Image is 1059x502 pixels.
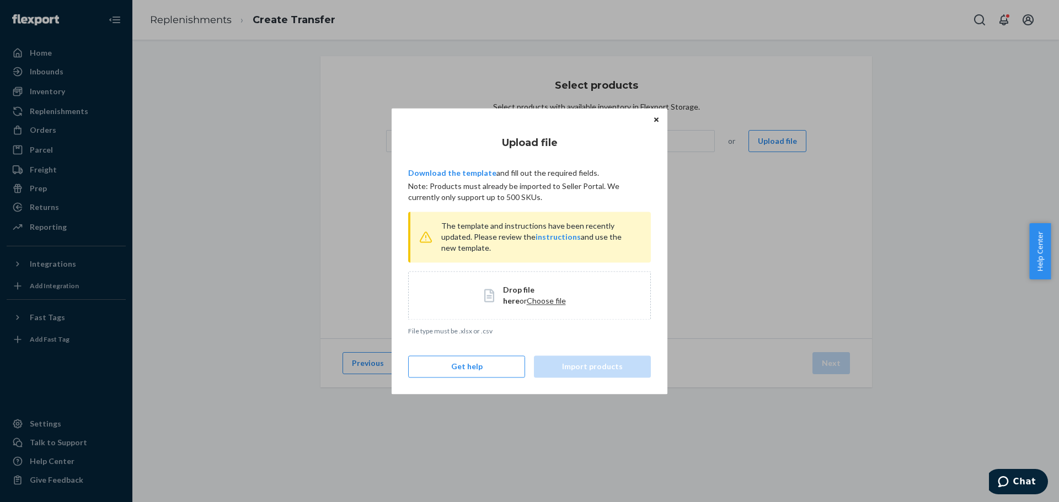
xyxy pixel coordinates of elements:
[408,168,651,179] p: and fill out the required fields.
[534,355,651,377] button: Import products
[408,355,525,377] button: Get help
[441,220,638,253] p: The template and instructions have been recently updated. Please review the and use the new templ...
[527,296,566,305] span: Choose file
[408,326,651,336] p: File type must be .xlsx or .csv
[503,285,534,305] span: Drop file here
[408,136,651,150] h1: Upload file
[24,8,47,18] span: Chat
[408,181,651,203] p: Note: Products must already be imported to Seller Portal. We currently only support up to 500 SKUs.
[536,232,581,241] a: instructions
[408,168,496,177] a: Download the template
[520,296,527,305] span: or
[651,114,662,126] button: Close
